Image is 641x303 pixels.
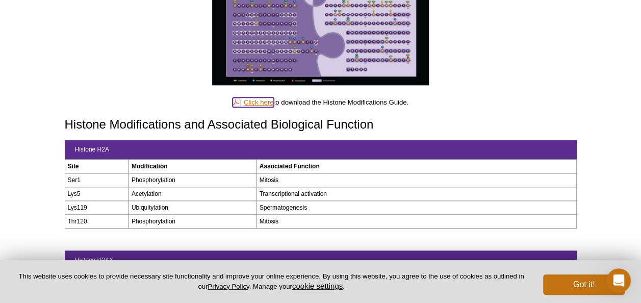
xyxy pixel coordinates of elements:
[68,163,79,170] strong: Site
[129,200,257,214] td: Ubiquitylation
[65,98,577,107] p: to download the Histone Modifications Guide.
[65,214,129,228] td: Thr120
[292,282,343,290] button: cookie settings
[606,268,631,293] iframe: Intercom live chat
[65,140,577,159] div: Histone H2A
[16,272,526,291] p: This website uses cookies to provide necessary site functionality and improve your online experie...
[233,97,274,107] a: Click here
[132,163,168,170] strong: Modification
[65,250,577,270] div: Histone H2AX
[65,187,129,200] td: Lys5
[65,117,577,132] h2: Histone Modifications and Associated Biological Function
[65,173,129,187] td: Ser1
[257,173,576,187] td: Mitosis
[257,187,576,200] td: Transcriptional activation
[257,214,576,228] td: Mitosis
[260,163,320,170] strong: Associated Function
[543,274,625,295] button: Got it!
[129,173,257,187] td: Phosphorylation
[257,200,576,214] td: Spermatogenesis
[65,200,129,214] td: Lys119
[208,283,249,290] a: Privacy Policy
[129,214,257,228] td: Phosphorylation
[129,187,257,200] td: Acetylation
